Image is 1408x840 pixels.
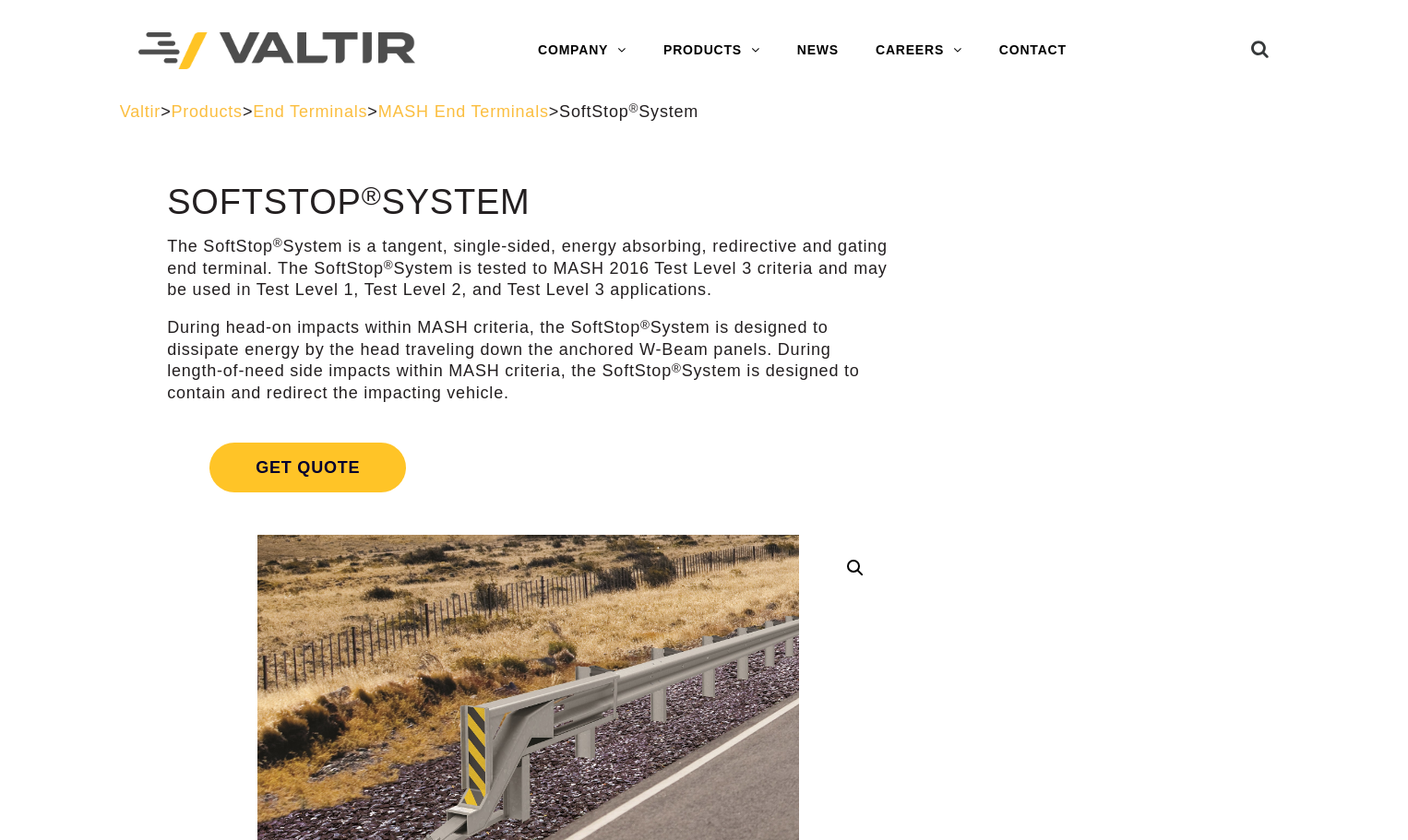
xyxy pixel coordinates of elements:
sup: ® [362,181,382,210]
a: COMPANY [519,32,645,69]
a: NEWS [779,32,857,69]
sup: ® [384,258,394,272]
a: End Terminals [253,102,367,121]
span: Get Quote [209,443,406,492]
sup: ® [273,236,283,250]
a: PRODUCTS [645,32,779,69]
div: > > > > [120,101,1289,123]
a: CAREERS [857,32,981,69]
sup: ® [672,361,682,375]
p: During head-on impacts within MASH criteria, the SoftStop System is designed to dissipate energy ... [167,317,889,404]
p: The SoftStop System is a tangent, single-sided, energy absorbing, redirective and gating end term... [167,236,889,301]
a: Valtir [120,102,161,121]
h1: SoftStop System [167,183,889,222]
span: SoftStop System [559,102,698,121]
sup: ® [629,101,639,115]
a: Products [171,102,242,121]
a: CONTACT [981,32,1085,69]
a: Get Quote [167,420,889,515]
img: Valtir [138,32,415,70]
a: MASH End Terminals [378,102,549,121]
sup: ® [640,318,650,332]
